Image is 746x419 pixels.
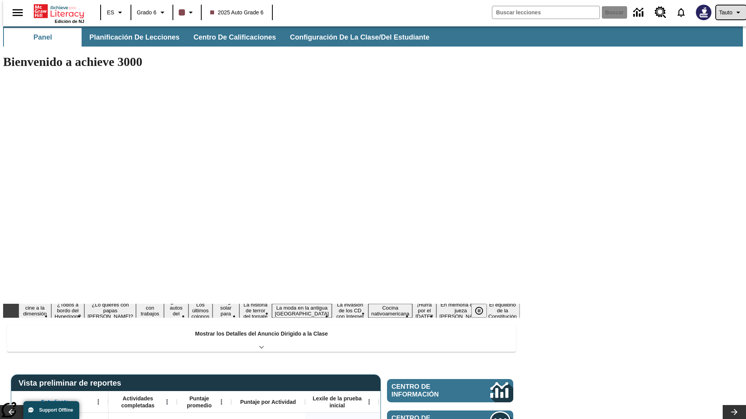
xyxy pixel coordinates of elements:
button: Configuración de la clase/del estudiante [284,28,436,47]
button: Diapositiva 4 Niños con trabajos sucios [136,298,164,324]
div: Subbarra de navegación [3,28,436,47]
span: 2025 Auto Grade 6 [210,9,264,17]
a: Centro de información [629,2,650,23]
button: Diapositiva 11 Cocina nativoamericana [368,304,413,318]
span: Vista preliminar de reportes [19,379,125,388]
button: Abrir menú [363,396,375,408]
div: Subbarra de navegación [3,26,743,47]
button: Centro de calificaciones [187,28,282,47]
div: Mostrar los Detalles del Anuncio Dirigido a la Clase [7,325,516,352]
button: Diapositiva 9 La moda en la antigua Roma [272,304,332,318]
input: Buscar campo [492,6,600,19]
button: Panel [4,28,82,47]
button: Escoja un nuevo avatar [691,2,716,23]
button: Planificación de lecciones [83,28,186,47]
button: Diapositiva 8 La historia de terror del tomate [239,301,272,320]
div: Portada [34,3,84,24]
button: Diapositiva 13 En memoria de la jueza O'Connor [436,301,485,320]
a: Centro de recursos, Se abrirá en una pestaña nueva. [650,2,671,23]
div: Pausar [471,304,495,318]
button: Diapositiva 14 El equilibrio de la Constitución [485,301,520,320]
span: Estudiante [41,398,69,405]
a: Notificaciones [671,2,691,23]
button: Diapositiva 10 La invasión de los CD con Internet [332,301,368,320]
button: Abrir el menú lateral [6,1,29,24]
img: Avatar [696,5,711,20]
button: Diapositiva 6 Los últimos colonos [188,301,213,320]
span: Puntaje promedio [181,395,218,409]
button: Diapositiva 1 Llevar el cine a la dimensión X [19,298,51,324]
p: Mostrar los Detalles del Anuncio Dirigido a la Clase [195,330,328,338]
span: Puntaje por Actividad [240,398,296,405]
button: Diapositiva 5 ¿Los autos del futuro? [164,298,188,324]
button: Abrir menú [92,396,104,408]
button: Carrusel de lecciones, seguir [723,405,746,419]
span: Centro de información [392,383,464,398]
h1: Bienvenido a achieve 3000 [3,55,520,69]
button: Diapositiva 7 Energía solar para todos [213,298,239,324]
span: Actividades completadas [112,395,164,409]
span: Lexile de la prueba inicial [309,395,366,409]
button: Abrir menú [161,396,173,408]
button: Grado: Grado 6, Elige un grado [134,5,170,19]
a: Centro de información [387,379,513,402]
button: El color de la clase es café oscuro. Cambiar el color de la clase. [176,5,199,19]
button: Perfil/Configuración [716,5,746,19]
button: Diapositiva 2 ¿Todos a bordo del Hyperloop? [51,301,85,320]
span: Edición de NJ [55,19,84,24]
span: Support Offline [39,407,73,413]
button: Abrir menú [216,396,227,408]
button: Diapositiva 12 ¡Hurra por el Día de la Constitución! [412,301,436,320]
span: ES [107,9,114,17]
span: Grado 6 [137,9,157,17]
button: Pausar [471,304,487,318]
button: Lenguaje: ES, Selecciona un idioma [103,5,128,19]
button: Diapositiva 3 ¿Lo quieres con papas fritas? [84,301,136,320]
a: Portada [34,3,84,19]
span: Tauto [719,9,732,17]
button: Support Offline [23,401,79,419]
